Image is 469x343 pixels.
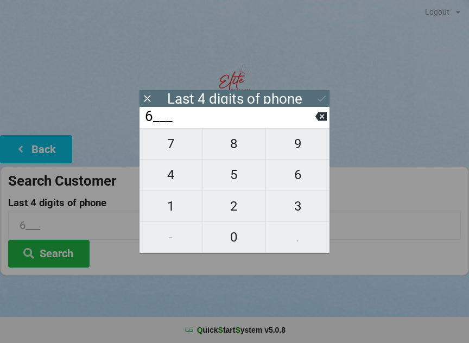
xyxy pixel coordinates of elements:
[140,195,202,218] span: 1
[140,132,202,155] span: 7
[266,128,329,160] button: 9
[140,163,202,186] span: 4
[167,93,302,104] div: Last 4 digits of phone
[203,190,267,221] button: 2
[266,163,329,186] span: 6
[140,128,203,160] button: 7
[203,226,266,249] span: 0
[203,195,266,218] span: 2
[203,128,267,160] button: 8
[266,132,329,155] span: 9
[266,195,329,218] span: 3
[140,160,203,190] button: 4
[203,160,267,190] button: 5
[266,190,329,221] button: 3
[203,163,266,186] span: 5
[203,222,267,253] button: 0
[266,160,329,190] button: 6
[140,190,203,221] button: 1
[203,132,266,155] span: 8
